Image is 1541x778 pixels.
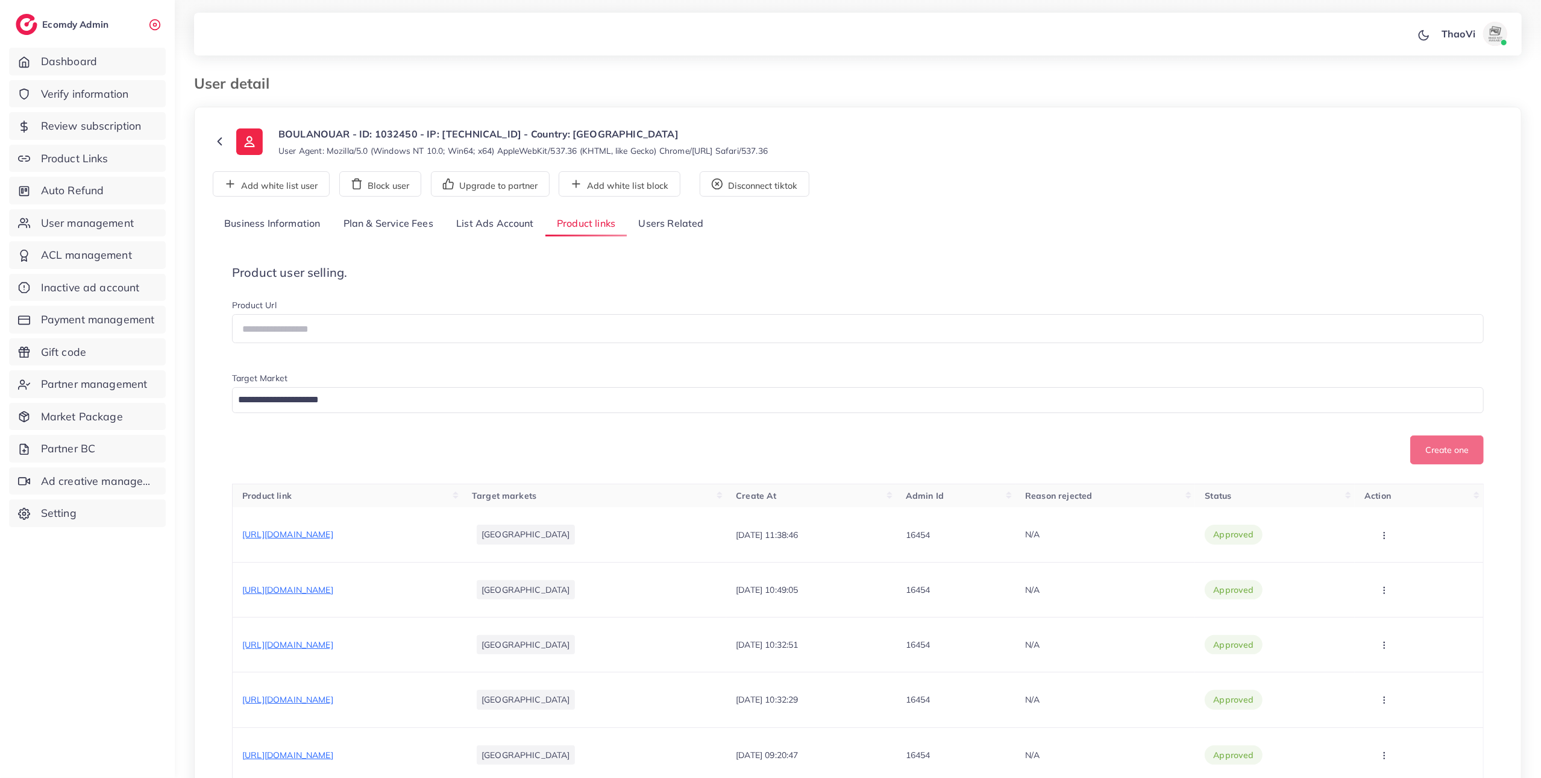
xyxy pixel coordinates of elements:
[1025,584,1040,595] span: N/A
[16,14,111,35] a: logoEcomdy Admin
[42,19,111,30] h2: Ecomdy Admin
[906,692,931,707] p: 16454
[1025,750,1040,761] span: N/A
[1442,27,1475,41] p: ThaoVi
[9,274,166,302] a: Inactive ad account
[242,694,333,705] span: [URL][DOMAIN_NAME]
[41,344,86,360] span: Gift code
[332,211,445,237] a: Plan & Service Fees
[41,312,155,327] span: Payment management
[736,528,798,542] p: [DATE] 11:38:46
[1483,22,1507,46] img: avatar
[232,299,277,311] label: Product Url
[9,370,166,398] a: Partner management
[1025,639,1040,650] span: N/A
[232,265,1484,280] h4: Product user selling.
[1435,22,1512,46] a: ThaoViavatar
[41,118,142,134] span: Review subscription
[9,145,166,172] a: Product Links
[1025,529,1040,540] span: N/A
[339,171,421,197] button: Block user
[1213,528,1254,540] span: approved
[9,241,166,269] a: ACL management
[41,247,132,263] span: ACL management
[9,467,166,495] a: Ad creative management
[9,209,166,237] a: User management
[9,48,166,75] a: Dashboard
[41,280,140,296] span: Inactive ad account
[213,171,330,197] button: Add white list user
[242,584,333,595] span: [URL][DOMAIN_NAME]
[736,583,798,597] p: [DATE] 10:49:05
[472,490,536,501] span: Target markets
[41,409,123,425] span: Market Package
[9,177,166,204] a: Auto Refund
[9,338,166,366] a: Gift code
[9,499,166,527] a: Setting
[234,391,1468,410] input: Search for option
[1213,749,1254,761] span: approved
[9,80,166,108] a: Verify information
[9,435,166,463] a: Partner BC
[194,75,279,92] h3: User detail
[41,376,148,392] span: Partner management
[906,528,931,542] p: 16454
[477,690,575,709] li: [GEOGRAPHIC_DATA]
[477,525,575,544] li: [GEOGRAPHIC_DATA]
[627,211,715,237] a: Users Related
[278,145,768,157] small: User Agent: Mozilla/5.0 (Windows NT 10.0; Win64; x64) AppleWebKit/537.36 (KHTML, like Gecko) Chro...
[906,583,931,597] p: 16454
[242,639,333,650] span: [URL][DOMAIN_NAME]
[9,403,166,431] a: Market Package
[232,372,287,384] label: Target Market
[736,490,776,501] span: Create At
[906,490,944,501] span: Admin Id
[477,580,575,599] li: [GEOGRAPHIC_DATA]
[16,14,37,35] img: logo
[1025,490,1092,501] span: Reason rejected
[736,748,798,762] p: [DATE] 09:20:47
[906,748,931,762] p: 16454
[1025,694,1040,705] span: N/A
[559,171,680,197] button: Add white list block
[1213,694,1254,706] span: approved
[736,637,798,652] p: [DATE] 10:32:51
[445,211,545,237] a: List Ads Account
[1205,490,1231,501] span: Status
[41,473,157,489] span: Ad creative management
[41,505,77,521] span: Setting
[1213,584,1254,596] span: approved
[1213,639,1254,651] span: approved
[41,441,96,457] span: Partner BC
[242,490,292,501] span: Product link
[236,128,263,155] img: ic-user-info.36bf1079.svg
[431,171,550,197] button: Upgrade to partner
[700,171,809,197] button: Disconnect tiktok
[41,54,97,69] span: Dashboard
[41,86,129,102] span: Verify information
[41,183,104,198] span: Auto Refund
[278,127,768,141] p: BOULANOUAR - ID: 1032450 - IP: [TECHNICAL_ID] - Country: [GEOGRAPHIC_DATA]
[41,215,134,231] span: User management
[477,745,575,765] li: [GEOGRAPHIC_DATA]
[1410,435,1484,464] button: Create one
[477,635,575,654] li: [GEOGRAPHIC_DATA]
[1364,490,1391,501] span: Action
[232,387,1484,413] div: Search for option
[906,637,931,652] p: 16454
[242,529,333,540] span: [URL][DOMAIN_NAME]
[9,112,166,140] a: Review subscription
[9,306,166,334] a: Payment management
[545,211,627,237] a: Product links
[41,151,108,166] span: Product Links
[213,211,332,237] a: Business Information
[242,750,333,761] span: [URL][DOMAIN_NAME]
[736,692,798,707] p: [DATE] 10:32:29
